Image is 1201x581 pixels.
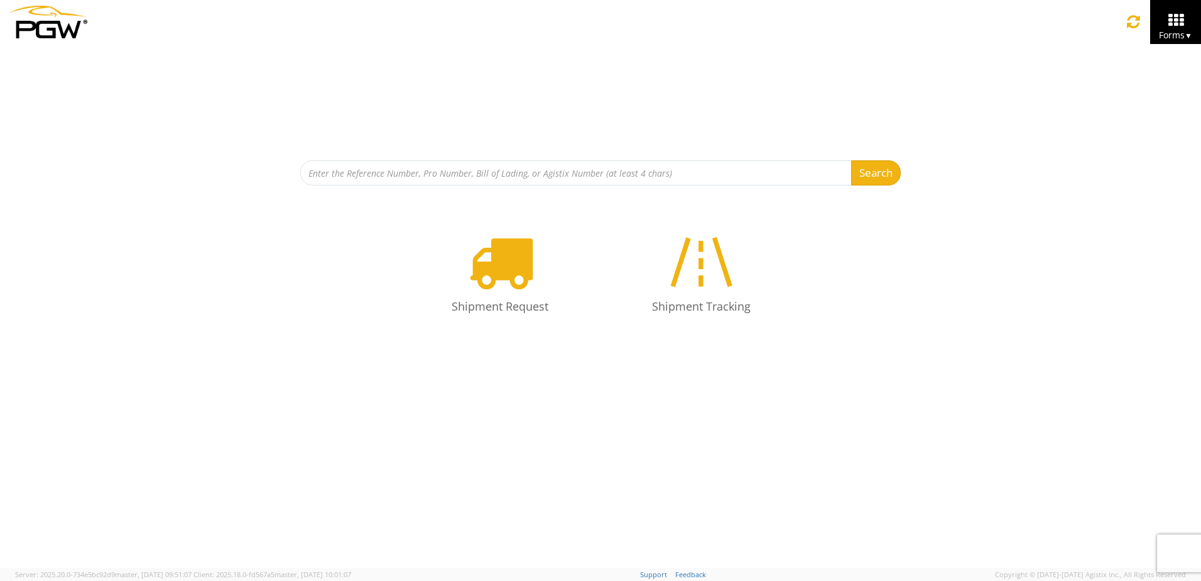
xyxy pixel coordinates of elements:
[15,570,192,579] span: Server: 2025.20.0-734e5bc92d9
[193,570,351,579] span: Client: 2025.18.0-fd567a5
[9,6,87,38] img: pgw-form-logo-1aaa8060b1cc70fad034.png
[418,301,582,313] h4: Shipment Request
[640,570,667,579] a: Support
[607,217,795,332] a: Shipment Tracking
[851,160,901,185] button: Search
[619,301,783,313] h4: Shipment Tracking
[115,570,192,579] span: master, [DATE] 09:51:07
[675,570,706,579] a: Feedback
[274,570,351,579] span: master, [DATE] 10:01:07
[1185,30,1192,41] span: ▼
[1159,29,1192,41] span: Forms
[300,160,852,185] input: Enter the Reference Number, Pro Number, Bill of Lading, or Agistix Number (at least 4 chars)
[995,570,1186,580] span: Copyright © [DATE]-[DATE] Agistix Inc., All Rights Reserved
[406,217,594,332] a: Shipment Request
